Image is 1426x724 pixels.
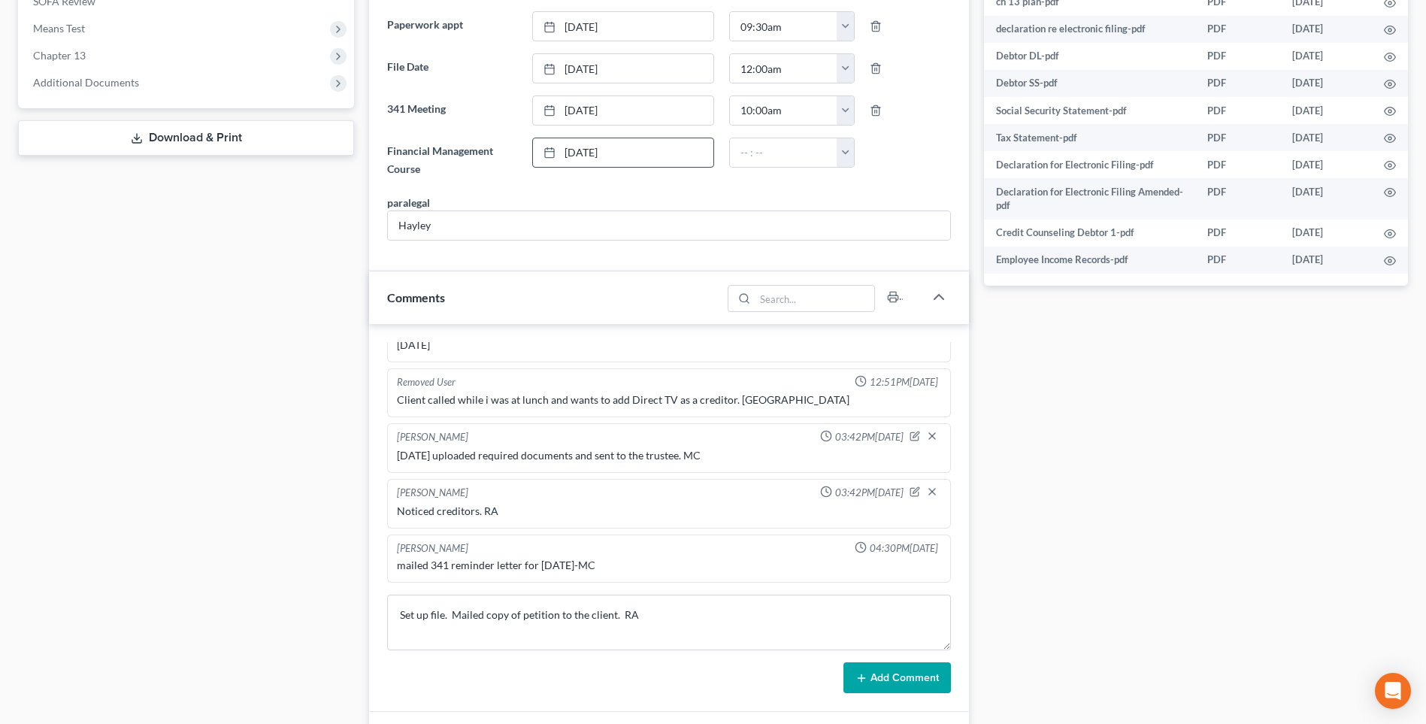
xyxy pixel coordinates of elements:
[730,138,837,167] input: -- : --
[1280,16,1372,43] td: [DATE]
[835,486,904,500] span: 03:42PM[DATE]
[397,430,468,445] div: [PERSON_NAME]
[1280,124,1372,151] td: [DATE]
[388,211,950,240] input: --
[755,286,874,311] input: Search...
[1280,247,1372,274] td: [DATE]
[870,375,938,389] span: 12:51PM[DATE]
[1195,97,1280,124] td: PDF
[18,120,354,156] a: Download & Print
[984,247,1195,274] td: Employee Income Records-pdf
[533,138,713,167] a: [DATE]
[380,53,524,83] label: File Date
[1195,220,1280,247] td: PDF
[397,486,468,501] div: [PERSON_NAME]
[1195,124,1280,151] td: PDF
[1195,151,1280,178] td: PDF
[533,54,713,83] a: [DATE]
[1195,178,1280,220] td: PDF
[387,290,445,304] span: Comments
[984,151,1195,178] td: Declaration for Electronic Filing-pdf
[533,12,713,41] a: [DATE]
[33,22,85,35] span: Means Test
[984,97,1195,124] td: Social Security Statement-pdf
[1280,220,1372,247] td: [DATE]
[1195,247,1280,274] td: PDF
[984,43,1195,70] td: Debtor DL-pdf
[730,12,837,41] input: -- : --
[835,430,904,444] span: 03:42PM[DATE]
[397,504,941,519] div: Noticed creditors. RA
[1280,43,1372,70] td: [DATE]
[397,541,468,556] div: [PERSON_NAME]
[397,392,941,407] div: Client called while i was at lunch and wants to add Direct TV as a creditor. [GEOGRAPHIC_DATA]
[1375,673,1411,709] div: Open Intercom Messenger
[387,195,430,211] div: paralegal
[1280,151,1372,178] td: [DATE]
[984,124,1195,151] td: Tax Statement-pdf
[1280,70,1372,97] td: [DATE]
[397,448,941,463] div: [DATE] uploaded required documents and sent to the trustee. MC
[870,541,938,556] span: 04:30PM[DATE]
[984,220,1195,247] td: Credit Counseling Debtor 1-pdf
[730,54,837,83] input: -- : --
[380,11,524,41] label: Paperwork appt
[843,662,951,694] button: Add Comment
[1280,178,1372,220] td: [DATE]
[33,76,139,89] span: Additional Documents
[1195,43,1280,70] td: PDF
[1280,97,1372,124] td: [DATE]
[1195,70,1280,97] td: PDF
[984,16,1195,43] td: declaration re electronic filing-pdf
[397,558,941,573] div: mailed 341 reminder letter for [DATE]-MC
[730,96,837,125] input: -- : --
[380,138,524,183] label: Financial Management Course
[33,49,86,62] span: Chapter 13
[984,70,1195,97] td: Debtor SS-pdf
[380,95,524,126] label: 341 Meeting
[1195,16,1280,43] td: PDF
[533,96,713,125] a: [DATE]
[397,375,456,389] div: Removed User
[984,178,1195,220] td: Declaration for Electronic Filing Amended-pdf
